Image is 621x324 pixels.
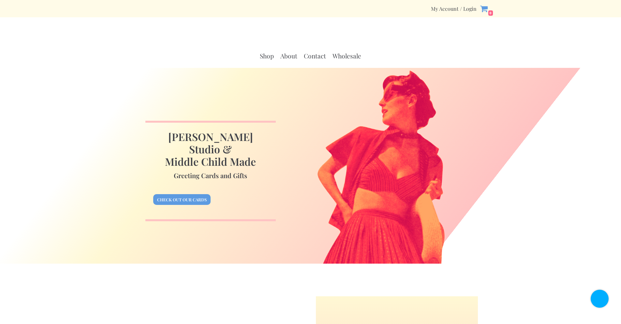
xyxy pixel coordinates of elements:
a: Contact [304,52,326,60]
a: Check out our cards [153,194,211,205]
a: Shop [260,52,274,60]
a: Wholesale [333,52,361,60]
a: About [280,52,297,60]
span: 0 [488,10,493,16]
div: Primary Menu [260,49,361,63]
h4: Greeting Cards and Gifts [153,172,268,179]
div: Secondary Menu [431,5,477,12]
h1: [PERSON_NAME] Studio & Middle Child Made [153,131,268,168]
a: 0 [480,5,493,13]
a: Mina Lee Studio [290,7,331,47]
a: My Account / Login [431,5,477,12]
